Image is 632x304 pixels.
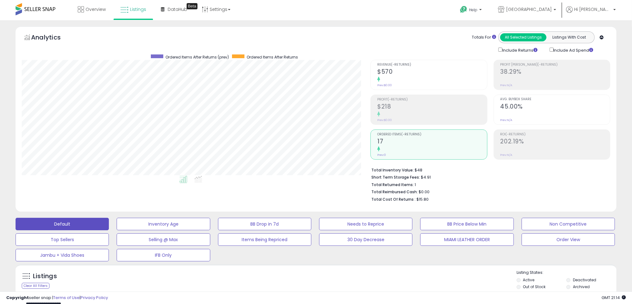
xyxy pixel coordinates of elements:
button: Needs to Reprice [319,218,412,230]
h2: 45.00% [500,103,610,111]
span: Hi [PERSON_NAME] [574,6,611,12]
button: 30 Day Decrease [319,233,412,246]
div: Clear All Filters [22,283,49,289]
span: Ordered Items [377,133,487,136]
span: Listings [130,6,146,12]
small: Prev: N/A [500,153,513,157]
span: Ordered Items After Returns (prev) [165,54,229,60]
button: Items Being Repriced [218,233,311,246]
label: Deactivated [573,277,596,283]
h5: Analytics [31,33,73,43]
small: Prev: 0 [377,153,386,157]
p: Listing States: [517,270,616,276]
small: Prev: N/A [500,118,513,122]
span: Overview [86,6,106,12]
span: Profit [PERSON_NAME] [500,63,610,66]
h2: $218 [377,103,487,111]
span: ROI [500,133,610,136]
h2: 202.19% [500,138,610,146]
small: Prev: N/A [500,83,513,87]
label: Archived [573,284,590,289]
div: Include Ad Spend [545,46,603,54]
span: $4.91 [421,174,431,180]
b: (-Returns) [388,98,408,101]
span: $15.80 [416,196,429,202]
h2: $570 [377,68,487,77]
a: Help [455,1,488,20]
b: Short Term Storage Fees: [371,175,420,180]
div: seller snap | | [6,295,108,301]
span: $0.00 [419,189,430,195]
a: Terms of Use [53,295,80,301]
button: MIAMI LEATHER ORDER [420,233,513,246]
b: Total Inventory Value: [371,167,414,173]
button: Order View [522,233,615,246]
span: 1 [415,182,416,188]
label: Active [523,277,535,283]
div: Totals For [472,35,496,40]
button: Listings With Cost [546,33,592,41]
h2: 17 [377,138,487,146]
a: Hi [PERSON_NAME] [566,6,616,20]
button: Default [16,218,109,230]
button: Top Sellers [16,233,109,246]
span: Revenue [377,63,487,66]
b: (-Returns) [538,63,558,66]
li: $48 [371,166,606,173]
span: [GEOGRAPHIC_DATA] [506,6,552,12]
a: Privacy Policy [81,295,108,301]
button: IFB Only [117,249,210,261]
i: Get Help [460,6,467,13]
b: Total Cost Of Returns : [371,197,416,202]
span: Avg. Buybox Share [500,98,610,101]
span: Profit [377,98,487,101]
button: Non Competitive [522,218,615,230]
span: Ordered Items After Returns [247,54,298,60]
small: Prev: $0.00 [377,83,392,87]
button: Jambu + Vida Shoes [16,249,109,261]
b: (-Returns) [401,133,421,136]
span: DataHub [168,6,187,12]
b: (-Returns) [506,133,526,136]
button: Selling @ Max [117,233,210,246]
div: Tooltip anchor [187,3,197,9]
b: Total Reimbursed Cash: [371,189,418,194]
b: Total Returned Items: [371,182,414,187]
button: BB Drop in 7d [218,218,311,230]
label: Out of Stock [523,284,546,289]
strong: Copyright [6,295,29,301]
div: Include Returns [494,46,545,54]
button: Inventory Age [117,218,210,230]
span: 2025-08-11 21:14 GMT [602,295,626,301]
span: Help [469,7,477,12]
button: BB Price Below Min [420,218,513,230]
h5: Listings [33,272,57,281]
button: All Selected Listings [500,33,546,41]
h2: 38.29% [500,68,610,77]
b: (-Returns) [391,63,411,66]
small: Prev: $0.00 [377,118,392,122]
